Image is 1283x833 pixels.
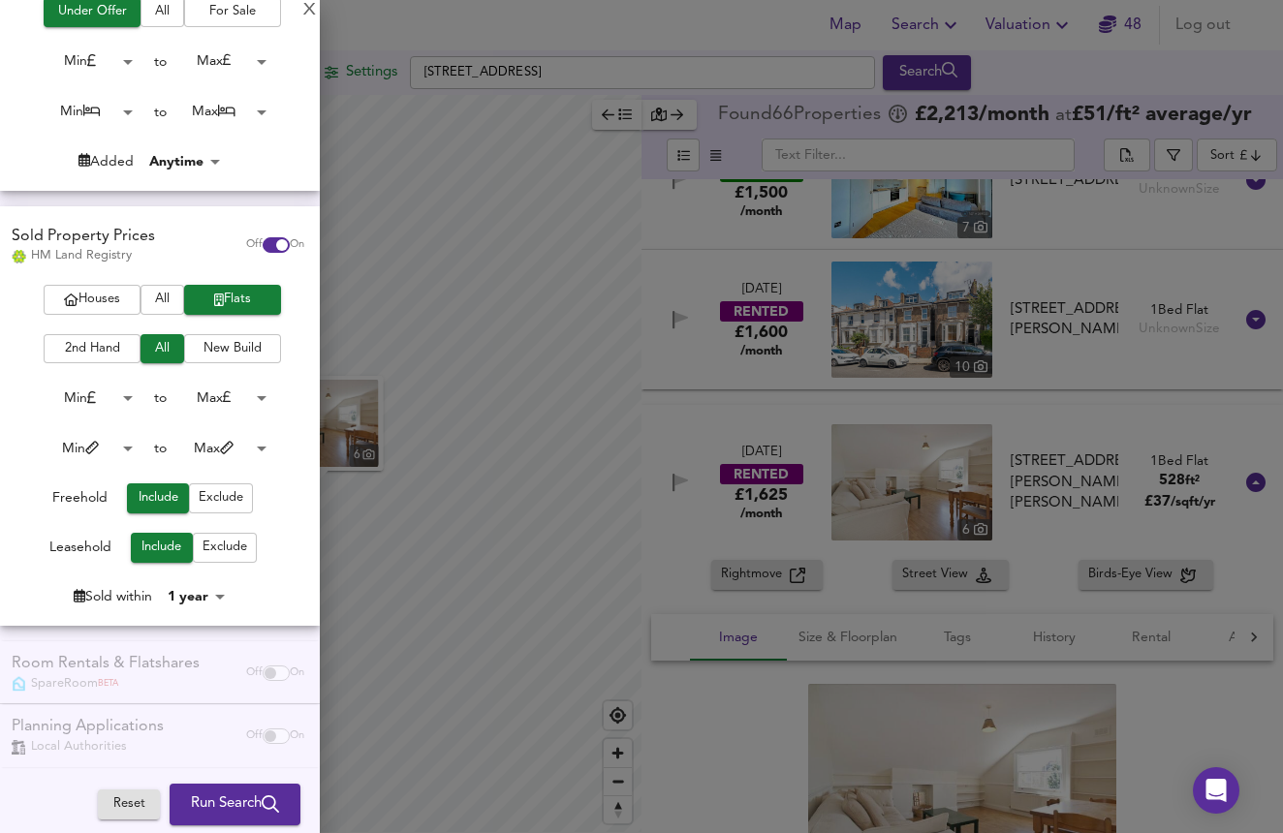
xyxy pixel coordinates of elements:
[33,46,140,77] div: Min
[141,285,184,315] button: All
[191,792,279,818] span: Run Search
[193,533,257,563] button: Exclude
[33,434,140,464] div: Min
[12,226,155,248] div: Sold Property Prices
[290,237,304,253] span: On
[53,289,131,311] span: Houses
[194,338,271,360] span: New Build
[189,483,253,513] button: Exclude
[1193,767,1239,814] div: Open Intercom Messenger
[167,384,273,414] div: Max
[150,289,174,311] span: All
[49,538,111,563] div: Leasehold
[33,384,140,414] div: Min
[78,152,134,171] div: Added
[44,334,141,364] button: 2nd Hand
[53,1,131,23] span: Under Offer
[246,237,263,253] span: Off
[154,103,167,122] div: to
[44,285,141,315] button: Houses
[33,97,140,127] div: Min
[127,483,189,513] button: Include
[167,46,273,77] div: Max
[150,1,174,23] span: All
[167,97,273,127] div: Max
[98,790,160,820] button: Reset
[162,587,232,606] div: 1 year
[194,289,271,311] span: Flats
[141,537,183,559] span: Include
[154,439,167,458] div: to
[150,338,174,360] span: All
[137,487,179,509] span: Include
[170,785,300,825] button: Run Search
[52,488,108,513] div: Freehold
[194,1,271,23] span: For Sale
[154,52,167,72] div: to
[154,388,167,408] div: to
[131,533,193,563] button: Include
[12,247,155,264] div: HM Land Registry
[303,4,316,17] div: X
[141,334,184,364] button: All
[199,487,243,509] span: Exclude
[12,250,26,263] img: Land Registry
[203,537,247,559] span: Exclude
[53,338,131,360] span: 2nd Hand
[74,587,152,606] div: Sold within
[143,152,227,171] div: Anytime
[167,434,273,464] div: Max
[108,794,150,817] span: Reset
[184,334,281,364] button: New Build
[184,285,281,315] button: Flats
